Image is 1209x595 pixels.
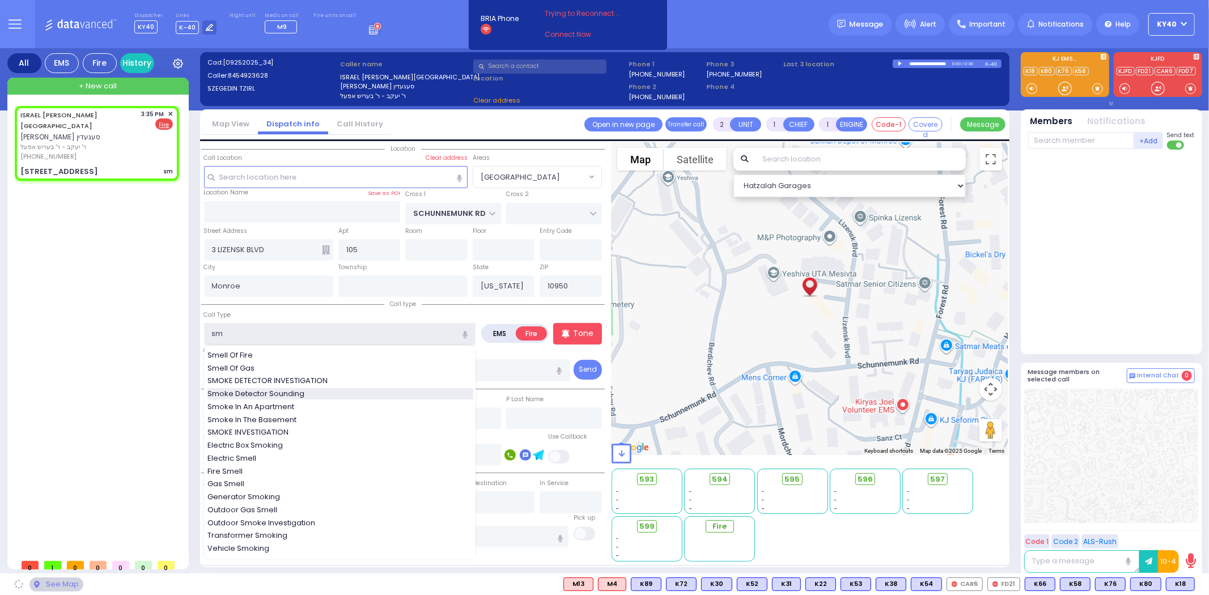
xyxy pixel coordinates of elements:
[629,92,685,101] label: [PHONE_NUMBER]
[834,487,837,496] span: -
[207,401,298,413] span: Smoke In An Apartment
[135,561,152,569] span: 0
[20,152,77,161] span: [PHONE_NUMBER]
[204,227,248,236] label: Street Address
[90,561,107,569] span: 0
[836,117,867,131] button: ENGINE
[1134,132,1164,149] button: +Add
[204,166,468,188] input: Search location here
[772,577,801,591] div: BLS
[631,577,661,591] div: K89
[1030,115,1073,128] button: Members
[631,577,661,591] div: BLS
[907,496,910,504] span: -
[506,190,529,199] label: Cross 2
[664,148,727,171] button: Show satellite imagery
[574,360,602,380] button: Send
[969,19,1006,29] span: Important
[368,189,400,197] label: Save as POI
[979,378,1002,401] button: Map camera controls
[931,474,945,485] span: 597
[617,148,664,171] button: Show street map
[207,414,300,426] span: Smoke In The Basement
[207,466,247,477] span: Fire Smell
[563,577,593,591] div: M13
[22,561,39,569] span: 0
[701,577,732,591] div: K30
[837,20,846,28] img: message.svg
[876,577,906,591] div: BLS
[20,132,100,142] span: [PERSON_NAME] סעגעדין
[563,577,593,591] div: ALS
[473,479,507,488] label: Destination
[203,118,258,129] a: Map View
[207,71,337,80] label: Caller:
[338,227,349,236] label: Apt
[689,496,692,504] span: -
[207,58,337,67] label: Cad:
[7,53,41,73] div: All
[1127,368,1195,383] button: Internal Chat 0
[338,263,367,272] label: Township
[701,577,732,591] div: BLS
[907,504,910,513] span: -
[706,70,762,78] label: [PHONE_NUMBER]
[265,12,300,19] label: Medic on call
[545,29,634,40] a: Connect Now
[45,17,120,31] img: Logo
[516,326,548,341] label: Fire
[858,474,873,485] span: 596
[385,144,421,153] span: Location
[614,440,652,455] a: Open this area in Google Maps (opens a new window)
[1115,19,1131,29] span: Help
[706,82,780,92] span: Phone 4
[79,80,117,92] span: + New call
[481,172,560,183] span: [GEOGRAPHIC_DATA]
[834,504,837,513] span: -
[598,577,626,591] div: M4
[207,530,291,541] span: Transformer Smoking
[1028,132,1134,149] input: Search member
[1158,550,1179,573] button: 10-4
[907,487,910,496] span: -
[1157,19,1177,29] span: KY40
[616,496,620,504] span: -
[20,166,98,177] div: [STREET_ADDRESS]
[473,74,625,83] label: Location
[204,154,243,163] label: Call Location
[629,82,702,92] span: Phone 2
[1155,67,1176,75] a: CAR6
[481,14,519,24] span: BRIA Phone
[207,543,273,554] span: Vehicle Smoking
[473,166,602,188] span: MONROE VILLAGE
[83,53,117,73] div: Fire
[1095,577,1126,591] div: K76
[761,487,765,496] span: -
[712,474,728,485] span: 594
[979,148,1002,171] button: Toggle fullscreen view
[204,347,228,356] label: Call Info
[1182,371,1192,381] span: 0
[1130,373,1135,379] img: comment-alt.png
[20,110,97,131] a: ISRAEL [PERSON_NAME][GEOGRAPHIC_DATA]
[313,12,356,19] label: Fire units on call
[850,19,884,30] span: Message
[1056,67,1072,75] a: K76
[1136,67,1153,75] a: FD21
[45,53,79,73] div: EMS
[784,59,893,69] label: Last 3 location
[142,110,164,118] span: 3:35 PM
[639,521,655,532] span: 599
[665,117,707,131] button: Transfer call
[230,12,255,19] label: Night unit
[979,419,1002,441] button: Drag Pegman onto the map to open Street View
[426,154,468,163] label: Clear address
[985,59,1002,68] div: K-40
[207,504,281,516] span: Outdoor Gas Smell
[112,561,129,569] span: 0
[540,263,548,272] label: ZIP
[67,561,84,569] span: 0
[1095,577,1126,591] div: BLS
[573,328,593,339] p: Tone
[405,227,422,236] label: Room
